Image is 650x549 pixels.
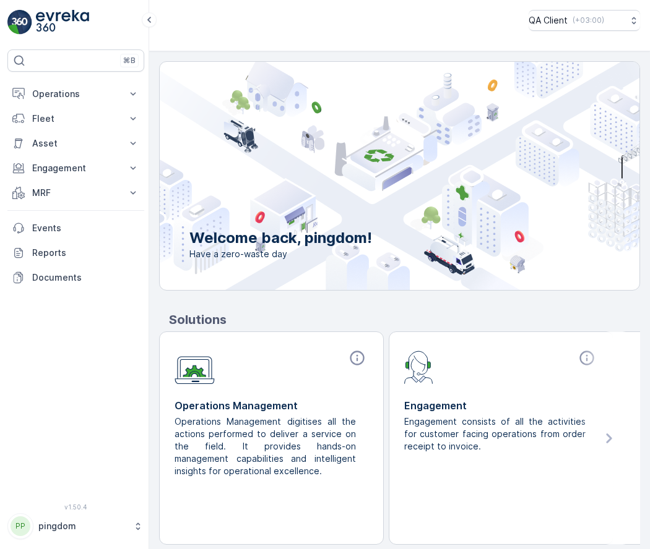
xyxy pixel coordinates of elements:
span: Have a zero-waste day [189,248,372,260]
button: PPpingdom [7,513,144,539]
button: Engagement [7,156,144,181]
p: Solutions [169,310,640,329]
div: PP [11,516,30,536]
p: Engagement consists of all the activities for customer facing operations from order receipt to in... [404,415,588,453]
button: QA Client(+03:00) [529,10,640,31]
p: Engagement [32,162,119,174]
p: Asset [32,137,119,150]
span: v 1.50.4 [7,503,144,511]
p: Reports [32,247,139,259]
p: MRF [32,187,119,199]
img: module-icon [404,349,433,384]
p: pingdom [38,520,127,532]
p: Fleet [32,113,119,125]
img: logo [7,10,32,35]
p: Operations Management digitises all the actions performed to deliver a service on the field. It p... [175,415,358,477]
a: Events [7,216,144,240]
button: Asset [7,131,144,156]
button: Operations [7,82,144,106]
img: city illustration [104,62,639,290]
button: MRF [7,181,144,205]
a: Documents [7,265,144,290]
p: Events [32,222,139,234]
p: Welcome back, pingdom! [189,228,372,248]
p: Engagement [404,398,598,413]
p: QA Client [529,14,568,27]
img: logo_light-DOdMpM7g.png [36,10,89,35]
p: ( +03:00 ) [573,15,604,25]
p: Operations Management [175,398,368,413]
a: Reports [7,240,144,265]
button: Fleet [7,106,144,131]
p: Operations [32,88,119,100]
p: Documents [32,271,139,284]
img: module-icon [175,349,215,385]
p: ⌘B [123,56,136,66]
